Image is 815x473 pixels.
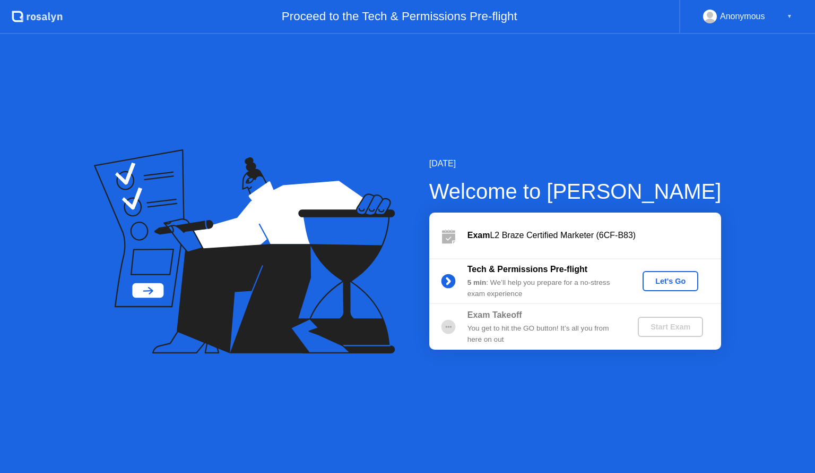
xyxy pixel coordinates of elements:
b: Exam Takeoff [467,310,522,319]
div: You get to hit the GO button! It’s all you from here on out [467,323,620,345]
div: L2 Braze Certified Marketer (6CF-B83) [467,229,721,242]
b: 5 min [467,278,487,286]
div: Start Exam [642,323,699,331]
button: Start Exam [638,317,703,337]
div: Welcome to [PERSON_NAME] [429,175,722,207]
b: Tech & Permissions Pre-flight [467,265,587,274]
div: Let's Go [647,277,694,285]
b: Exam [467,231,490,240]
div: : We’ll help you prepare for a no-stress exam experience [467,277,620,299]
div: Anonymous [720,10,765,23]
div: [DATE] [429,157,722,170]
button: Let's Go [643,271,698,291]
div: ▼ [787,10,792,23]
